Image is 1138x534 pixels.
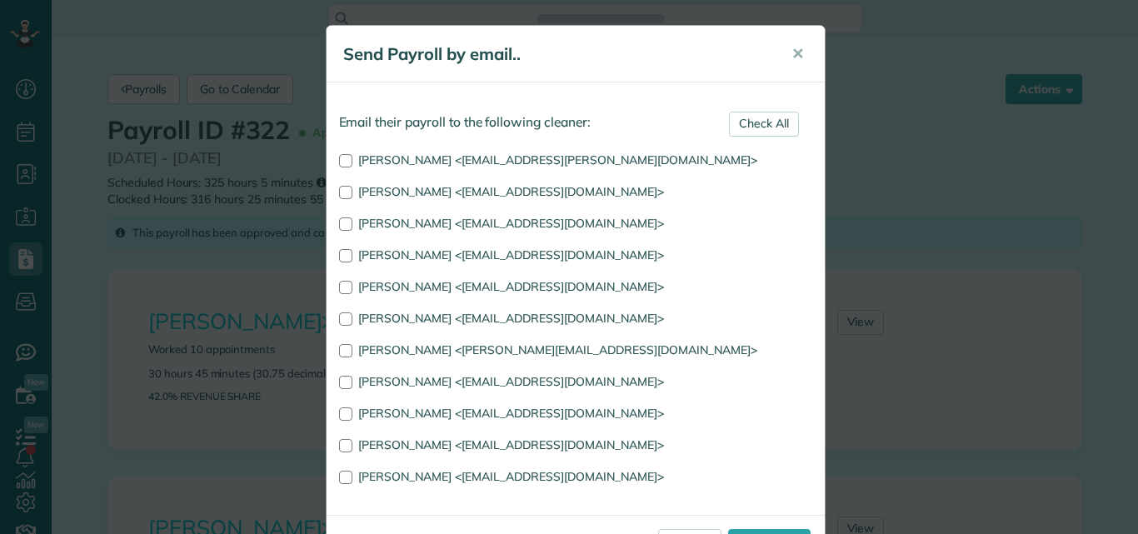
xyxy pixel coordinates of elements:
[358,184,664,199] span: [PERSON_NAME] <[EMAIL_ADDRESS][DOMAIN_NAME]>
[358,279,664,294] span: [PERSON_NAME] <[EMAIL_ADDRESS][DOMAIN_NAME]>
[358,311,664,326] span: [PERSON_NAME] <[EMAIL_ADDRESS][DOMAIN_NAME]>
[729,112,799,137] a: Check All
[358,469,664,484] span: [PERSON_NAME] <[EMAIL_ADDRESS][DOMAIN_NAME]>
[358,216,664,231] span: [PERSON_NAME] <[EMAIL_ADDRESS][DOMAIN_NAME]>
[358,406,664,421] span: [PERSON_NAME] <[EMAIL_ADDRESS][DOMAIN_NAME]>
[358,342,757,357] span: [PERSON_NAME] <[PERSON_NAME][EMAIL_ADDRESS][DOMAIN_NAME]>
[358,152,757,167] span: [PERSON_NAME] <[EMAIL_ADDRESS][PERSON_NAME][DOMAIN_NAME]>
[358,437,664,452] span: [PERSON_NAME] <[EMAIL_ADDRESS][DOMAIN_NAME]>
[343,42,768,66] h5: Send Payroll by email..
[358,247,664,262] span: [PERSON_NAME] <[EMAIL_ADDRESS][DOMAIN_NAME]>
[339,115,812,129] h4: Email their payroll to the following cleaner:
[358,374,664,389] span: [PERSON_NAME] <[EMAIL_ADDRESS][DOMAIN_NAME]>
[791,44,804,63] span: ✕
